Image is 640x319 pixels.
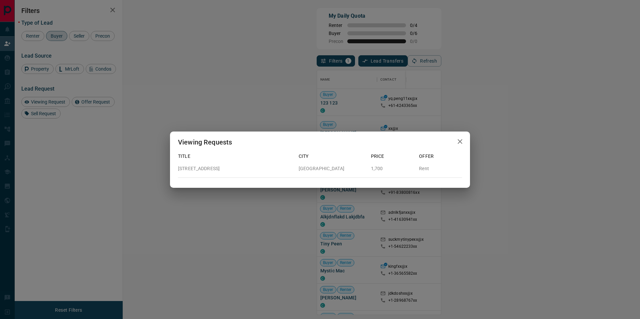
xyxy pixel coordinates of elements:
p: [GEOGRAPHIC_DATA] [299,165,366,172]
h2: Viewing Requests [170,132,240,153]
p: Offer [419,153,462,160]
p: [STREET_ADDRESS] [178,165,293,172]
p: Title [178,153,293,160]
p: Price [371,153,414,160]
p: Rent [419,165,462,172]
p: City [299,153,366,160]
p: 1,700 [371,165,414,172]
